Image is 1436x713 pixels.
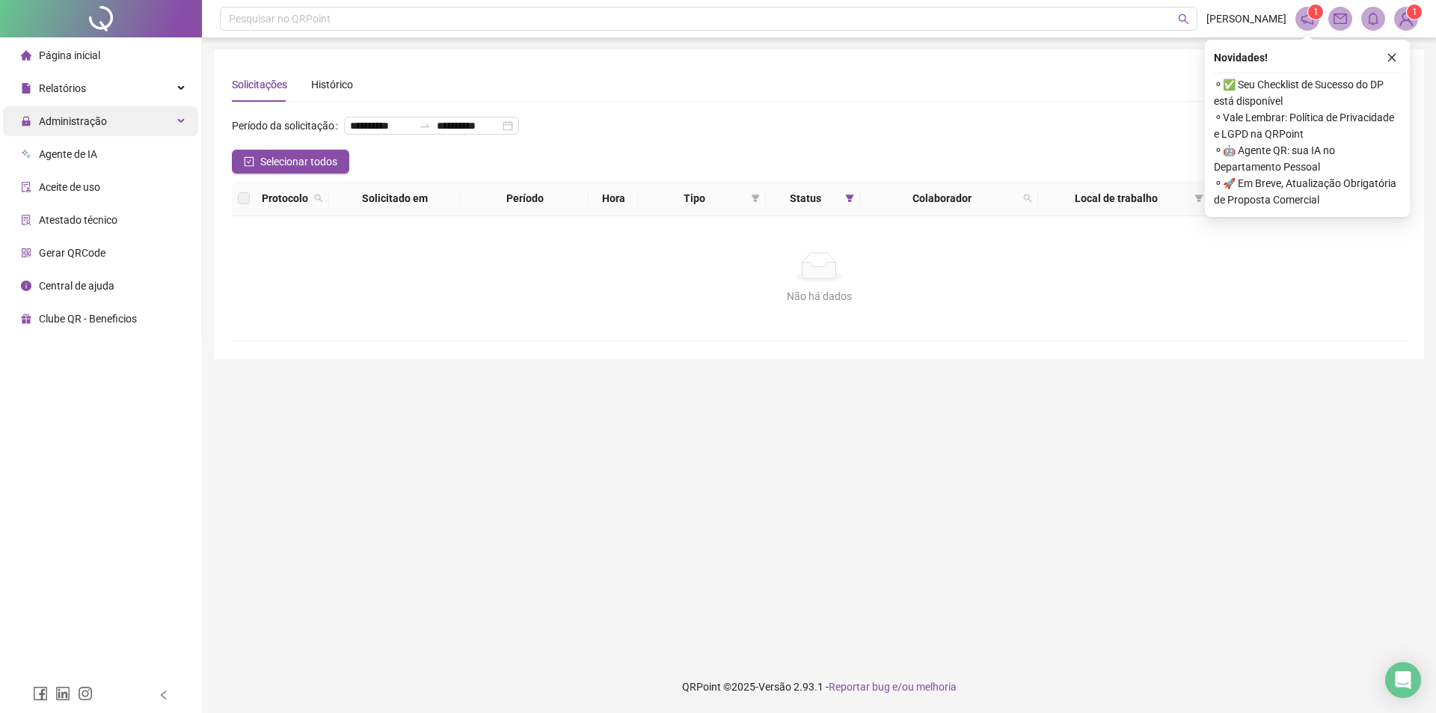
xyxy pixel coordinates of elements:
span: facebook [33,686,48,701]
button: Selecionar todos [232,150,349,174]
span: ⚬ ✅ Seu Checklist de Sucesso do DP está disponível [1214,76,1401,109]
span: Local de trabalho [1044,190,1188,206]
span: qrcode [21,248,31,258]
span: filter [1191,187,1206,209]
span: Agente de IA [39,148,97,160]
th: Solicitado em [329,181,461,216]
span: 1 [1412,7,1417,17]
span: info-circle [21,281,31,291]
span: to [419,120,431,132]
span: Versão [758,681,791,693]
div: Não há dados [250,288,1388,305]
span: Página inicial [39,49,100,61]
span: ⚬ 🤖 Agente QR: sua IA no Departamento Pessoal [1214,142,1401,175]
span: ⚬ Vale Lembrar: Política de Privacidade e LGPD na QRPoint [1214,109,1401,142]
span: Relatórios [39,82,86,94]
span: swap-right [419,120,431,132]
span: Administração [39,115,107,127]
div: Histórico [311,76,353,93]
span: left [159,690,169,700]
sup: 1 [1308,4,1323,19]
span: search [311,187,326,209]
span: filter [1194,194,1203,203]
span: search [1178,13,1189,25]
span: Reportar bug e/ou melhoria [829,681,957,693]
span: Aceite de uso [39,181,100,193]
span: ⚬ 🚀 Em Breve, Atualização Obrigatória de Proposta Comercial [1214,175,1401,208]
span: Novidades ! [1214,49,1268,66]
span: filter [751,194,760,203]
span: check-square [244,156,254,167]
span: lock [21,116,31,126]
div: Solicitações [232,76,287,93]
span: close [1387,52,1397,63]
span: Atestado técnico [39,214,117,226]
span: filter [748,187,763,209]
span: filter [842,187,857,209]
span: Protocolo [262,190,308,206]
span: Central de ajuda [39,280,114,292]
span: Gerar QRCode [39,247,105,259]
span: search [314,194,323,203]
span: notification [1301,12,1314,25]
label: Período da solicitação [232,114,344,138]
span: Clube QR - Beneficios [39,313,137,325]
span: Tipo [644,190,744,206]
span: 1 [1313,7,1319,17]
span: search [1020,187,1035,209]
span: file [21,83,31,94]
span: audit [21,182,31,192]
span: home [21,50,31,61]
span: Selecionar todos [260,153,337,170]
span: Status [772,190,840,206]
span: search [1023,194,1032,203]
span: gift [21,313,31,324]
span: Colaborador [866,190,1017,206]
span: [PERSON_NAME] [1206,10,1286,27]
img: 94452 [1395,7,1417,30]
span: bell [1366,12,1380,25]
span: filter [845,194,854,203]
span: solution [21,215,31,225]
span: mail [1334,12,1347,25]
sup: Atualize o seu contato no menu Meus Dados [1407,4,1422,19]
th: Período [461,181,589,216]
footer: QRPoint © 2025 - 2.93.1 - [202,661,1436,713]
div: Open Intercom Messenger [1385,662,1421,698]
span: linkedin [55,686,70,701]
span: instagram [78,686,93,701]
th: Hora [589,181,638,216]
